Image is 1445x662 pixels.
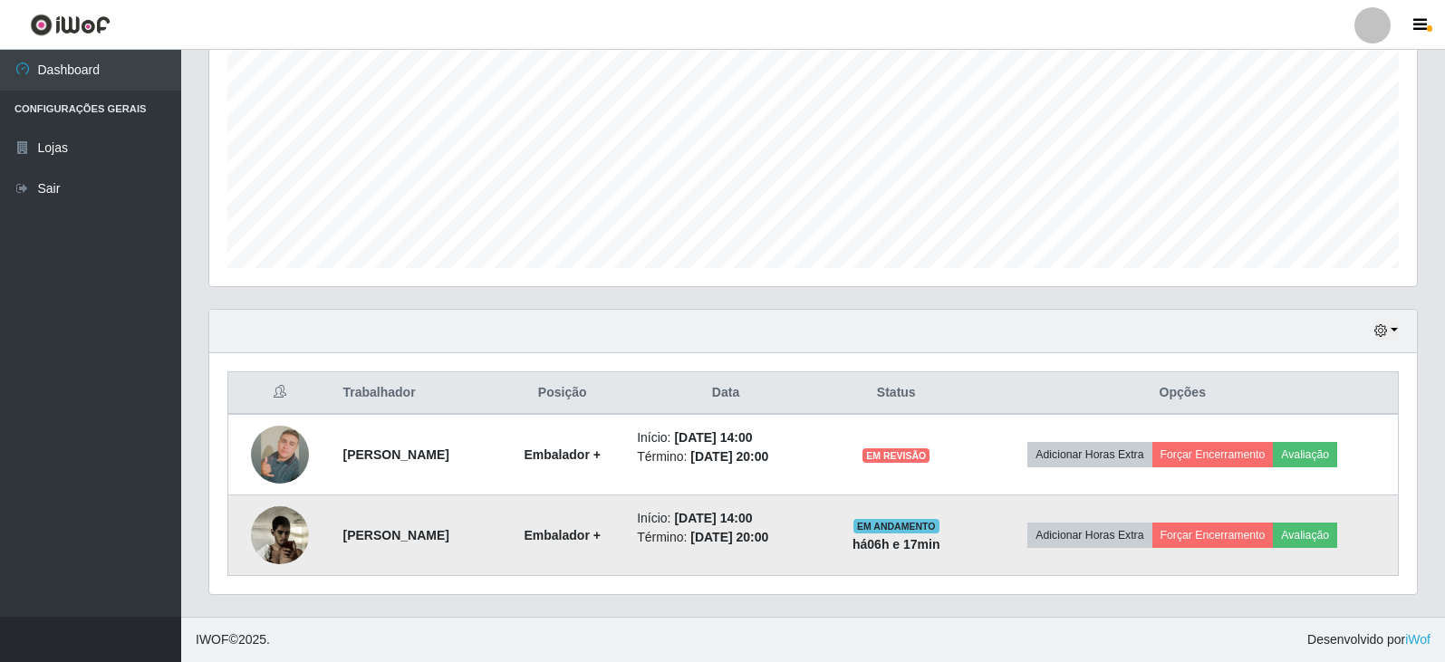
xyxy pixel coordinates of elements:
time: [DATE] 14:00 [674,430,752,445]
img: 1752542805092.jpeg [251,490,309,581]
button: Forçar Encerramento [1152,442,1274,467]
img: 1752573650429.jpeg [251,403,309,506]
time: [DATE] 20:00 [690,449,768,464]
button: Adicionar Horas Extra [1027,442,1151,467]
button: Forçar Encerramento [1152,523,1274,548]
time: [DATE] 14:00 [674,511,752,525]
button: Adicionar Horas Extra [1027,523,1151,548]
th: Opções [968,372,1399,415]
th: Trabalhador [332,372,498,415]
th: Posição [498,372,626,415]
span: Desenvolvido por [1307,630,1431,649]
th: Status [825,372,968,415]
li: Início: [637,509,814,528]
span: IWOF [196,632,229,647]
li: Início: [637,428,814,447]
button: Avaliação [1273,523,1337,548]
span: EM REVISÃO [862,448,930,463]
span: EM ANDAMENTO [853,519,939,533]
strong: Embalador + [524,447,600,462]
strong: há 06 h e 17 min [853,537,940,552]
th: Data [626,372,825,415]
img: CoreUI Logo [30,14,111,36]
time: [DATE] 20:00 [690,530,768,544]
span: © 2025 . [196,630,270,649]
strong: Embalador + [524,528,600,542]
li: Término: [637,528,814,547]
a: iWof [1405,632,1431,647]
strong: [PERSON_NAME] [342,447,448,462]
button: Avaliação [1273,442,1337,467]
li: Término: [637,447,814,466]
strong: [PERSON_NAME] [342,528,448,542]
